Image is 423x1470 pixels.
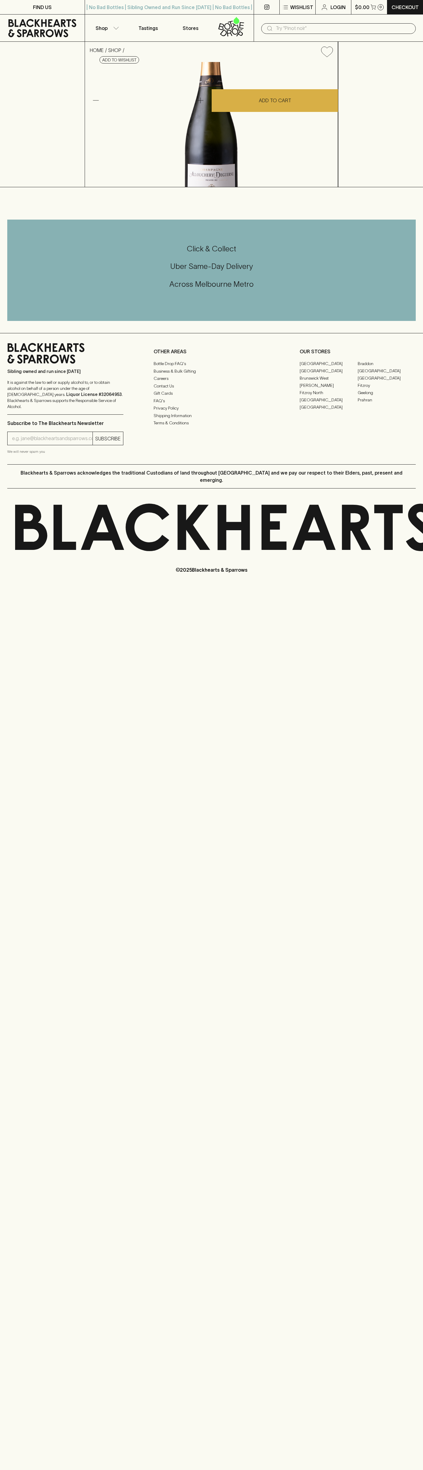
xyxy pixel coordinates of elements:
p: $0.00 [355,4,369,11]
input: Try "Pinot noir" [276,24,411,33]
p: OTHER AREAS [154,348,270,355]
p: Stores [183,24,198,32]
p: FIND US [33,4,52,11]
p: ADD TO CART [259,97,291,104]
a: Business & Bulk Gifting [154,367,270,375]
a: [GEOGRAPHIC_DATA] [300,396,358,403]
a: [GEOGRAPHIC_DATA] [358,374,416,382]
p: Tastings [138,24,158,32]
a: Bottle Drop FAQ's [154,360,270,367]
p: Blackhearts & Sparrows acknowledges the traditional Custodians of land throughout [GEOGRAPHIC_DAT... [12,469,411,484]
a: Braddon [358,360,416,367]
p: Sibling owned and run since [DATE] [7,368,123,374]
p: OUR STORES [300,348,416,355]
p: 0 [379,5,382,9]
div: Call to action block [7,220,416,321]
button: Add to wishlist [99,56,139,64]
button: Shop [85,15,127,41]
button: Add to wishlist [319,44,335,60]
a: SHOP [108,47,121,53]
a: Fitzroy [358,382,416,389]
a: HOME [90,47,104,53]
a: Shipping Information [154,412,270,419]
img: 40619.png [85,62,338,187]
p: We will never spam you [7,449,123,455]
p: SUBSCRIBE [95,435,121,442]
p: Shop [96,24,108,32]
a: Gift Cards [154,390,270,397]
a: Careers [154,375,270,382]
a: Terms & Conditions [154,420,270,427]
a: Brunswick West [300,374,358,382]
h5: Uber Same-Day Delivery [7,261,416,271]
p: Login [330,4,346,11]
a: [GEOGRAPHIC_DATA] [300,360,358,367]
a: Privacy Policy [154,405,270,412]
strong: Liquor License #32064953 [66,392,122,397]
p: Checkout [392,4,419,11]
a: [GEOGRAPHIC_DATA] [358,367,416,374]
h5: Across Melbourne Metro [7,279,416,289]
a: Geelong [358,389,416,396]
button: ADD TO CART [212,89,338,112]
p: Subscribe to The Blackhearts Newsletter [7,420,123,427]
a: FAQ's [154,397,270,404]
a: Contact Us [154,382,270,390]
button: SUBSCRIBE [93,432,123,445]
a: Fitzroy North [300,389,358,396]
input: e.g. jane@blackheartsandsparrows.com.au [12,434,93,443]
p: Wishlist [290,4,313,11]
a: Tastings [127,15,169,41]
h5: Click & Collect [7,244,416,254]
a: Stores [169,15,212,41]
p: It is against the law to sell or supply alcohol to, or to obtain alcohol on behalf of a person un... [7,379,123,410]
a: [GEOGRAPHIC_DATA] [300,367,358,374]
a: [GEOGRAPHIC_DATA] [300,403,358,411]
a: [PERSON_NAME] [300,382,358,389]
a: Prahran [358,396,416,403]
